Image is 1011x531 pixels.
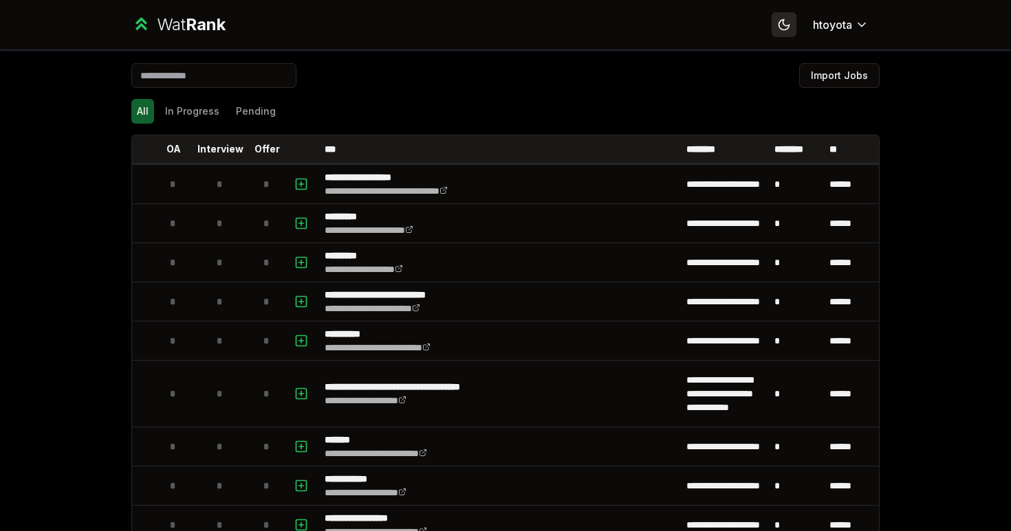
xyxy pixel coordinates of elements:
p: Offer [254,142,280,156]
span: htoyota [813,16,852,33]
p: OA [166,142,181,156]
button: In Progress [160,99,225,124]
button: Import Jobs [799,63,880,88]
a: WatRank [131,14,226,36]
button: Pending [230,99,281,124]
div: Wat [157,14,226,36]
p: Interview [197,142,243,156]
button: All [131,99,154,124]
button: htoyota [802,12,880,37]
span: Rank [186,14,226,34]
